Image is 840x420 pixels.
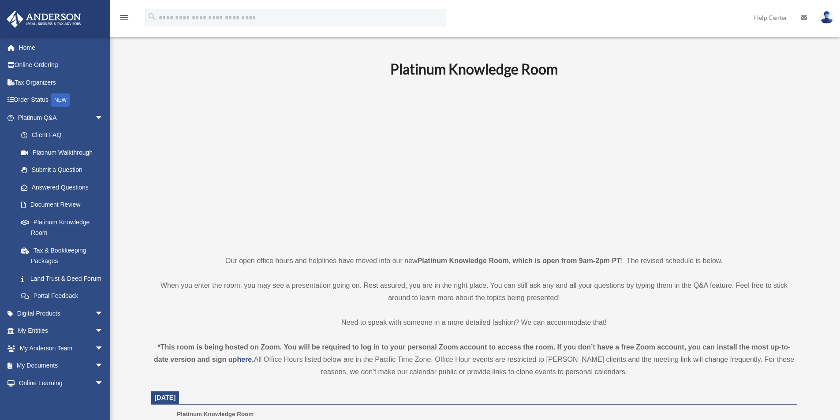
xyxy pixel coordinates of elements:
a: Land Trust & Deed Forum [12,270,117,287]
a: Online Learningarrow_drop_down [6,374,117,392]
p: Our open office hours and helplines have moved into our new ! The revised schedule is below. [151,255,797,267]
span: arrow_drop_down [95,109,112,127]
a: Platinum Q&Aarrow_drop_down [6,109,117,126]
a: Platinum Walkthrough [12,144,117,161]
a: Online Ordering [6,56,117,74]
a: Document Review [12,196,117,214]
img: User Pic [820,11,833,24]
a: Order StatusNEW [6,91,117,109]
a: Submit a Question [12,161,117,179]
a: Portal Feedback [12,287,117,305]
span: [DATE] [155,394,176,401]
strong: . [252,356,254,363]
img: Anderson Advisors Platinum Portal [4,11,84,28]
a: Tax & Bookkeeping Packages [12,242,117,270]
a: here [237,356,252,363]
span: arrow_drop_down [95,305,112,323]
span: arrow_drop_down [95,357,112,375]
strong: Platinum Knowledge Room, which is open from 9am-2pm PT [418,257,621,264]
strong: *This room is being hosted on Zoom. You will be required to log in to your personal Zoom account ... [154,343,791,363]
a: Platinum Knowledge Room [12,213,112,242]
div: All Office Hours listed below are in the Pacific Time Zone. Office Hour events are restricted to ... [151,341,797,378]
a: My Entitiesarrow_drop_down [6,322,117,340]
i: search [147,12,157,22]
b: Platinum Knowledge Room [390,60,558,78]
a: menu [119,15,130,23]
a: Digital Productsarrow_drop_down [6,305,117,322]
a: Home [6,39,117,56]
span: arrow_drop_down [95,374,112,392]
a: My Documentsarrow_drop_down [6,357,117,375]
div: NEW [51,93,70,107]
a: My Anderson Teamarrow_drop_down [6,339,117,357]
p: When you enter the room, you may see a presentation going on. Rest assured, you are in the right ... [151,279,797,304]
a: Answered Questions [12,178,117,196]
span: arrow_drop_down [95,339,112,357]
i: menu [119,12,130,23]
span: arrow_drop_down [95,322,112,340]
a: Tax Organizers [6,74,117,91]
iframe: 231110_Toby_KnowledgeRoom [342,89,606,238]
p: Need to speak with someone in a more detailed fashion? We can accommodate that! [151,316,797,329]
span: Platinum Knowledge Room [177,411,254,417]
a: Client FAQ [12,126,117,144]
